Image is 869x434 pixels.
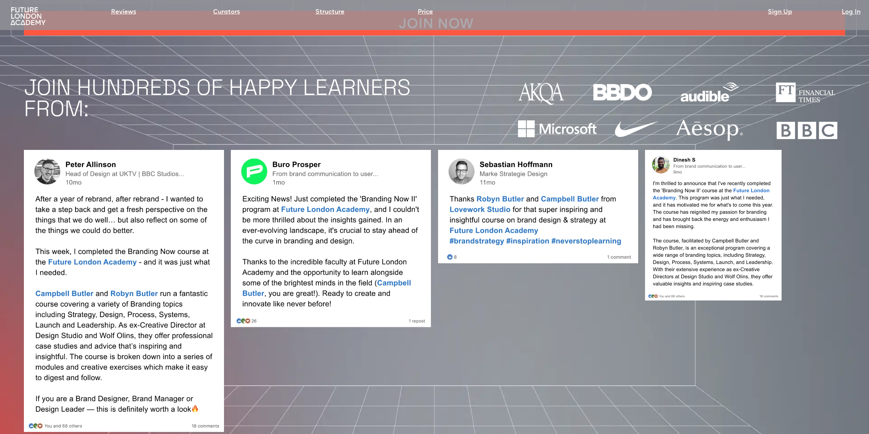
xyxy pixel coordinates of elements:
[316,8,345,17] a: Structure
[842,8,860,17] a: Log In
[24,77,478,119] h1: JOIN HUNDREDS OF HAPPY LEARNERS FROM:
[418,8,433,17] a: Price
[213,8,240,17] a: Curators
[111,8,136,17] a: Reviews
[768,8,792,17] a: Sign Up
